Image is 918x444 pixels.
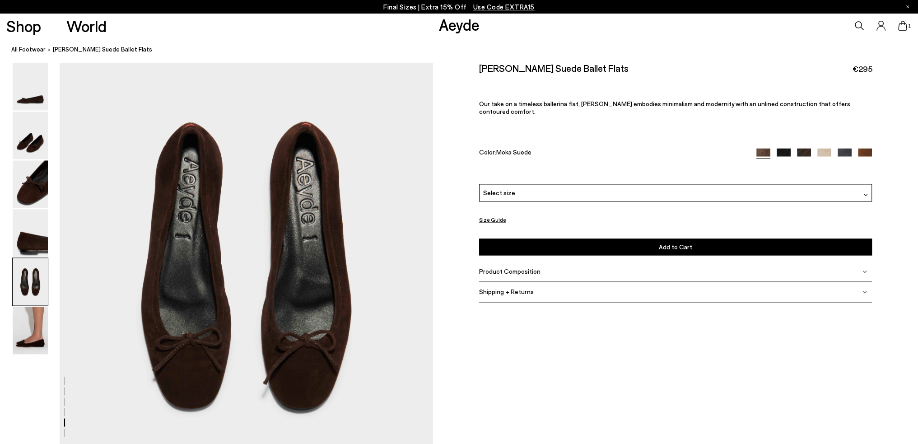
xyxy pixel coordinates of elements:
span: Add to Cart [659,243,692,251]
button: Add to Cart [479,238,872,255]
span: Product Composition [479,268,541,276]
a: 1 [898,21,907,31]
img: Delfina Suede Ballet Flats - Image 5 [13,258,48,306]
img: svg%3E [863,193,868,197]
span: Our take on a timeless ballerina flat, [PERSON_NAME] embodies minimalism and modernity with an un... [479,100,850,116]
span: Moka Suede [496,149,531,156]
a: All Footwear [11,45,46,55]
img: svg%3E [862,269,867,274]
span: €295 [852,64,872,75]
div: Color: [479,149,744,159]
button: Size Guide [479,215,506,226]
span: Select size [483,188,515,198]
h2: [PERSON_NAME] Suede Ballet Flats [479,63,629,74]
img: Delfina Suede Ballet Flats - Image 2 [13,112,48,159]
img: svg%3E [862,290,867,294]
a: World [66,18,107,34]
nav: breadcrumb [11,38,918,63]
img: Delfina Suede Ballet Flats - Image 3 [13,161,48,208]
img: Delfina Suede Ballet Flats - Image 1 [13,63,48,111]
span: 1 [907,23,912,28]
img: Delfina Suede Ballet Flats - Image 4 [13,210,48,257]
span: Navigate to /collections/ss25-final-sizes [473,3,535,11]
span: Shipping + Returns [479,288,534,296]
a: Aeyde [438,15,479,34]
a: Shop [6,18,41,34]
p: Final Sizes | Extra 15% Off [383,1,535,13]
img: Delfina Suede Ballet Flats - Image 6 [13,307,48,355]
span: [PERSON_NAME] Suede Ballet Flats [53,45,152,55]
